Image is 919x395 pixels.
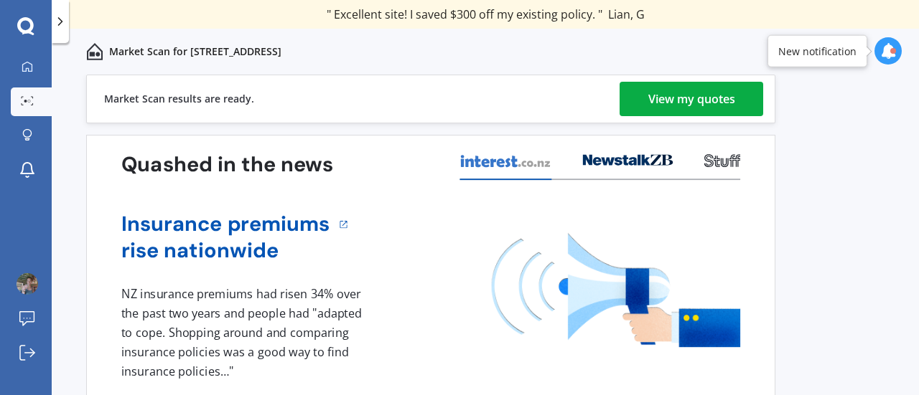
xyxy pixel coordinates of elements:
a: View my quotes [620,82,763,116]
img: home-and-contents.b802091223b8502ef2dd.svg [86,43,103,60]
div: Market Scan results are ready. [104,75,254,123]
h3: Quashed in the news [121,151,333,178]
a: Insurance premiums [121,211,330,237]
a: rise nationwide [121,237,330,264]
p: Market Scan for [STREET_ADDRESS] [109,44,281,59]
div: New notification [778,44,857,58]
div: NZ insurance premiums had risen 34% over the past two years and people had "adapted to cope. Shop... [121,285,367,381]
div: View my quotes [648,82,735,116]
img: ACg8ocJDcCOw3XmW-hRXAsdvmh-6t4XB6tCN68w8Dhy0NXxnzv42TEPiYw=s96-c [17,273,38,295]
img: media image [492,233,740,347]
